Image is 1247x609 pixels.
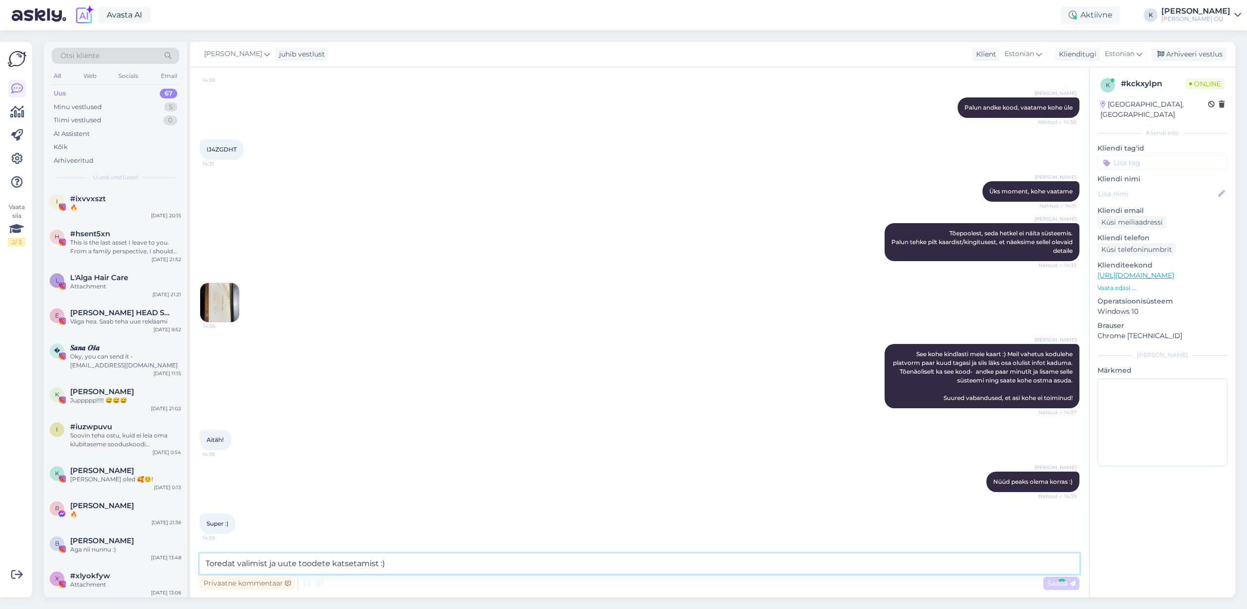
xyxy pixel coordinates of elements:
[98,7,151,23] a: Avasta AI
[1152,48,1227,61] div: Arhiveeri vestlus
[70,536,134,545] span: Britte Maidra-Torro
[1035,90,1077,97] span: [PERSON_NAME]
[116,70,140,82] div: Socials
[1097,174,1228,184] p: Kliendi nimi
[1097,233,1228,243] p: Kliendi telefon
[56,198,58,205] span: i
[1039,202,1077,209] span: Nähtud ✓ 14:31
[1097,321,1228,331] p: Brauser
[1039,262,1077,269] span: Nähtud ✓ 14:33
[81,70,98,82] div: Web
[70,571,110,580] span: #xlyokfyw
[1097,143,1228,153] p: Kliendi tag'id
[203,451,239,458] span: 14:38
[1144,8,1157,22] div: K
[52,70,63,82] div: All
[70,238,181,256] div: This is the last asset I leave to you. From a family perspective, I should give you this account....
[159,70,179,82] div: Email
[152,449,181,456] div: [DATE] 0:54
[70,352,181,370] div: Oky, you can send it - [EMAIL_ADDRESS][DOMAIN_NAME]
[70,501,134,510] span: Riina Maat
[203,160,239,168] span: 14:31
[1035,173,1077,181] span: [PERSON_NAME]
[1035,336,1077,343] span: [PERSON_NAME]
[70,273,128,282] span: L'Alga Hair Care
[70,343,100,352] span: 𝑺𝒂𝒏𝒂 𝑶𝒔̌𝒂
[1097,216,1167,229] div: Küsi meiliaadressi
[54,347,60,354] span: �
[1004,49,1034,59] span: Estonian
[207,146,237,153] span: IJ4ZGDHT
[1097,271,1174,280] a: [URL][DOMAIN_NAME]
[55,312,59,319] span: E
[891,229,1074,254] span: Tõepoolest, seda hetkel ei näita süsteemis. Palun tehke pilt kaardist/kingitusest, et näeksime se...
[1097,129,1228,137] div: Kliendi info
[1097,306,1228,317] p: Windows 10
[93,173,138,182] span: Uued vestlused
[207,520,228,527] span: Super :)
[1097,365,1228,376] p: Märkmed
[55,470,59,477] span: K
[1097,260,1228,270] p: Klienditeekond
[70,545,181,554] div: Aga nii nunnu :)
[1106,81,1110,89] span: k
[1185,78,1225,89] span: Online
[275,49,325,59] div: juhib vestlust
[70,308,171,317] span: Evella HEAD SPA & heaolusalong | peamassaaž | HEAD SPA TALLINN
[1035,464,1077,471] span: [PERSON_NAME]
[153,370,181,377] div: [DATE] 11:15
[1039,493,1077,500] span: Nähtud ✓ 14:39
[54,115,101,125] div: Tiimi vestlused
[1038,118,1077,126] span: Nähtud ✓ 14:30
[1098,189,1216,199] input: Lisa nimi
[993,478,1073,485] span: Nüüd peaks olema korras :)
[70,466,134,475] span: Kristi Rugo
[153,326,181,333] div: [DATE] 9:52
[56,426,58,433] span: i
[55,391,59,398] span: K
[1097,331,1228,341] p: Chrome [TECHNICAL_ID]
[964,104,1073,111] span: Palun andke kood, vaatame kohe üle
[56,277,59,284] span: L
[54,89,66,98] div: Uus
[1097,243,1176,256] div: Küsi telefoninumbrit
[54,156,94,166] div: Arhiveeritud
[1105,49,1134,59] span: Estonian
[164,102,177,112] div: 5
[70,387,134,396] span: KATRI TELLER
[200,283,239,322] img: Attachment
[1161,15,1230,23] div: [PERSON_NAME] OÜ
[70,229,110,238] span: #hsent5xn
[1061,6,1120,24] div: Aktiivne
[154,484,181,491] div: [DATE] 0:13
[989,188,1073,195] span: Üks moment, kohe vaatame
[207,436,224,443] span: Aitäh!
[70,282,181,291] div: Attachment
[163,115,177,125] div: 0
[151,589,181,596] div: [DATE] 13:06
[1100,99,1208,120] div: [GEOGRAPHIC_DATA], [GEOGRAPHIC_DATA]
[54,142,68,152] div: Kõik
[8,203,25,247] div: Vaata siia
[1039,409,1077,416] span: Nähtud ✓ 14:37
[151,256,181,263] div: [DATE] 21:52
[70,422,112,431] span: #iuzwpuvu
[1097,155,1228,170] input: Lisa tag
[54,129,90,139] div: AI Assistent
[55,233,59,240] span: h
[70,475,181,484] div: [PERSON_NAME] oled 🥰☺️!
[1161,7,1241,23] a: [PERSON_NAME][PERSON_NAME] OÜ
[70,194,106,203] span: #ixvvxszt
[151,405,181,412] div: [DATE] 21:02
[203,76,239,84] span: 14:30
[1121,78,1185,90] div: # kckxylpn
[60,51,99,61] span: Otsi kliente
[8,50,26,68] img: Askly Logo
[151,519,181,526] div: [DATE] 21:36
[55,540,59,547] span: B
[70,431,181,449] div: Soovin teha ostu, kuid ei leia oma klubitaseme sooduskoodi klubistaatuse alt.
[1035,215,1077,223] span: [PERSON_NAME]
[972,49,996,59] div: Klient
[152,291,181,298] div: [DATE] 21:21
[204,49,262,59] span: [PERSON_NAME]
